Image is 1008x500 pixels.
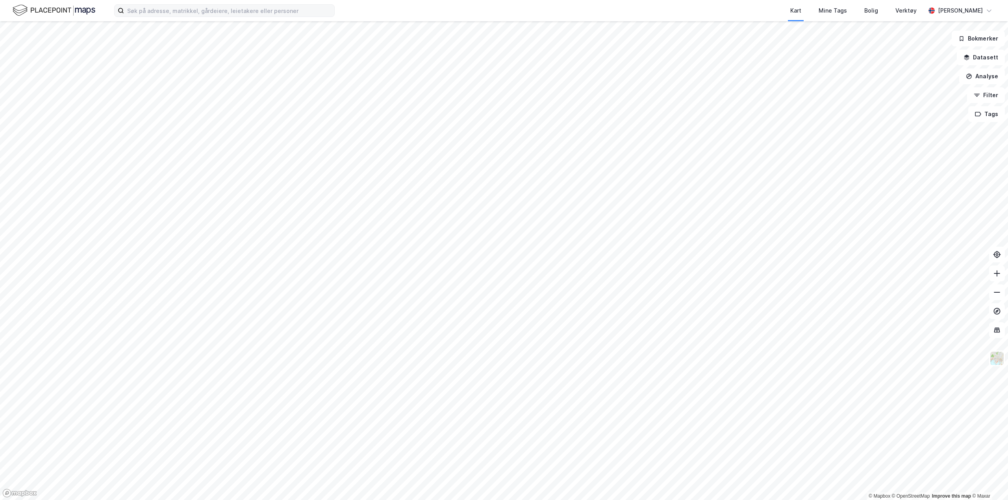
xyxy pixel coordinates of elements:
[892,493,930,499] a: OpenStreetMap
[969,462,1008,500] iframe: Chat Widget
[864,6,878,15] div: Bolig
[819,6,847,15] div: Mine Tags
[959,68,1005,84] button: Analyse
[938,6,983,15] div: [PERSON_NAME]
[13,4,95,17] img: logo.f888ab2527a4732fd821a326f86c7f29.svg
[957,50,1005,65] button: Datasett
[869,493,890,499] a: Mapbox
[2,489,37,498] a: Mapbox homepage
[952,31,1005,46] button: Bokmerker
[124,5,334,17] input: Søk på adresse, matrikkel, gårdeiere, leietakere eller personer
[895,6,917,15] div: Verktøy
[790,6,801,15] div: Kart
[967,87,1005,103] button: Filter
[989,351,1004,366] img: Z
[969,462,1008,500] div: Kontrollprogram for chat
[968,106,1005,122] button: Tags
[932,493,971,499] a: Improve this map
